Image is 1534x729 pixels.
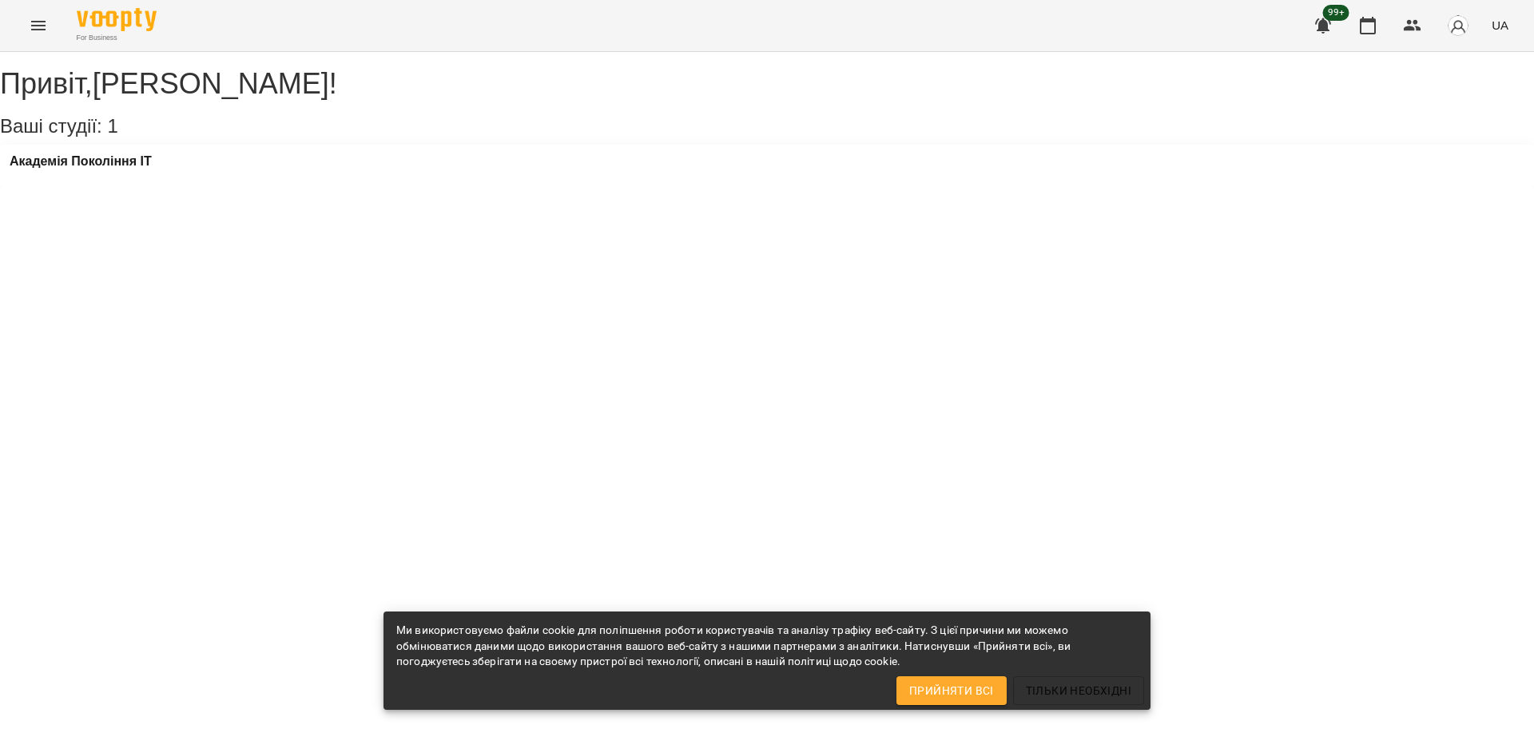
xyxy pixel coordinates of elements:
[1492,17,1508,34] span: UA
[1447,14,1469,37] img: avatar_s.png
[77,33,157,43] span: For Business
[1323,5,1349,21] span: 99+
[77,8,157,31] img: Voopty Logo
[10,154,152,169] a: Академія Покоління ІТ
[107,115,117,137] span: 1
[1485,10,1515,40] button: UA
[19,6,58,45] button: Menu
